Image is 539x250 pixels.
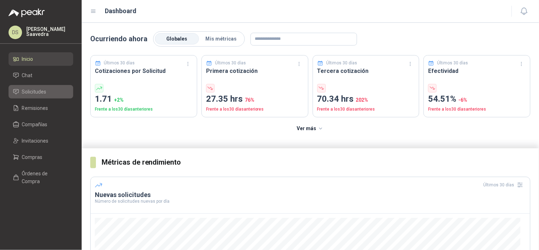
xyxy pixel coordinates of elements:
[114,97,124,103] span: + 2 %
[22,153,43,161] span: Compras
[9,167,73,188] a: Órdenes de Compra
[484,179,526,191] div: Últimos 30 días
[428,67,526,75] h3: Efectividad
[9,52,73,66] a: Inicio
[26,27,73,37] p: [PERSON_NAME] Saavedra
[206,106,304,113] p: Frente a los 30 días anteriores
[22,137,49,145] span: Invitaciones
[90,33,147,44] p: Ocurriendo ahora
[9,69,73,82] a: Chat
[215,60,246,67] p: Últimos 30 días
[22,170,66,185] span: Órdenes de Compra
[458,97,467,103] span: -6 %
[22,121,48,128] span: Compañías
[22,55,33,63] span: Inicio
[317,92,415,106] p: 70.34 hrs
[22,88,47,96] span: Solicitudes
[437,60,468,67] p: Últimos 30 días
[326,60,357,67] p: Últimos 30 días
[167,36,188,42] span: Globales
[95,199,526,203] p: Número de solicitudes nuevas por día
[102,157,530,168] h3: Métricas de rendimiento
[95,191,526,199] h3: Nuevas solicitudes
[206,67,304,75] h3: Primera cotización
[317,106,415,113] p: Frente a los 30 días anteriores
[9,150,73,164] a: Compras
[9,134,73,148] a: Invitaciones
[105,6,137,16] h1: Dashboard
[206,92,304,106] p: 27.35 hrs
[356,97,368,103] span: 202 %
[317,67,415,75] h3: Tercera cotización
[9,26,22,39] div: DS
[245,97,254,103] span: 76 %
[428,92,526,106] p: 54.51%
[22,71,33,79] span: Chat
[9,118,73,131] a: Compañías
[22,104,48,112] span: Remisiones
[95,67,193,75] h3: Cotizaciones por Solicitud
[9,85,73,99] a: Solicitudes
[293,122,328,136] button: Ver más
[9,101,73,115] a: Remisiones
[205,36,237,42] span: Mis métricas
[95,106,193,113] p: Frente a los 30 días anteriores
[428,106,526,113] p: Frente a los 30 días anteriores
[9,9,45,17] img: Logo peakr
[104,60,135,67] p: Últimos 30 días
[95,92,193,106] p: 1.71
